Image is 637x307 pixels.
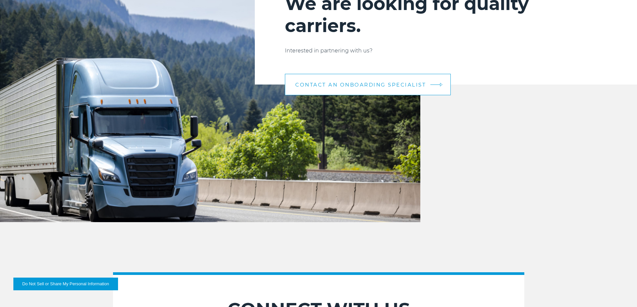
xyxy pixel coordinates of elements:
[295,82,426,87] span: CONTACT AN ONBOARDING SPECIALIST
[440,83,443,87] img: arrow
[13,278,118,290] button: Do Not Sell or Share My Personal Information
[285,74,451,95] a: CONTACT AN ONBOARDING SPECIALIST arrow arrow
[285,47,607,55] p: Interested in partnering with us?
